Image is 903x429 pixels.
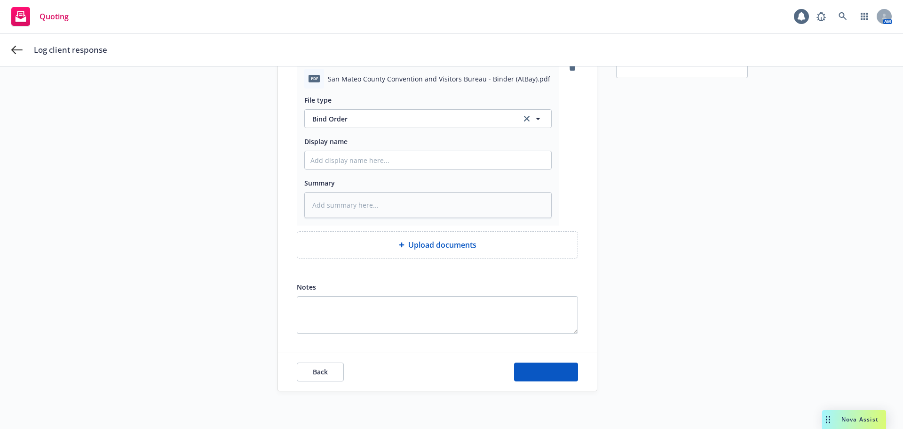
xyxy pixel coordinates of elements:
[822,410,834,429] div: Drag to move
[304,137,348,146] span: Display name
[408,239,476,251] span: Upload documents
[297,231,578,259] div: Upload documents
[328,74,550,84] span: San Mateo County Convention and Visitors Bureau - Binder (AtBay).pdf
[8,3,72,30] a: Quoting
[40,13,69,20] span: Quoting
[521,113,532,124] a: clear selection
[297,283,316,291] span: Notes
[304,178,335,187] span: Summary
[514,363,578,381] button: Next
[833,7,852,26] a: Search
[822,410,886,429] button: Nova Assist
[855,7,874,26] a: Switch app
[812,7,831,26] a: Report a Bug
[312,114,510,124] span: Bind Order
[304,109,552,128] button: Bind Orderclear selection
[34,44,107,56] span: Log client response
[567,61,578,73] a: remove
[841,415,879,423] span: Nova Assist
[305,151,551,169] input: Add display name here...
[297,363,344,381] button: Back
[313,367,328,376] span: Back
[309,75,320,82] span: pdf
[304,96,332,105] span: File type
